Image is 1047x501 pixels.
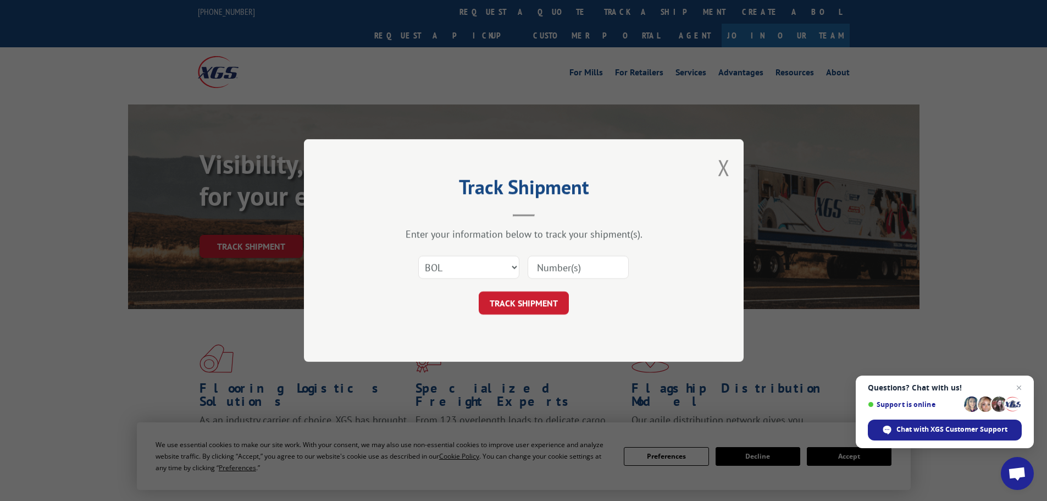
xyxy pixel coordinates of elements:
[479,291,569,315] button: TRACK SHIPMENT
[359,179,689,200] h2: Track Shipment
[868,400,960,409] span: Support is online
[718,153,730,182] button: Close modal
[359,228,689,240] div: Enter your information below to track your shipment(s).
[1001,457,1034,490] a: Open chat
[896,425,1007,434] span: Chat with XGS Customer Support
[868,383,1022,392] span: Questions? Chat with us!
[528,256,629,279] input: Number(s)
[868,420,1022,441] span: Chat with XGS Customer Support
